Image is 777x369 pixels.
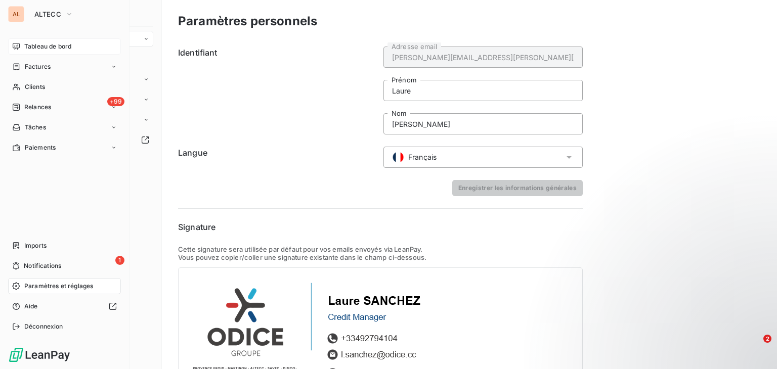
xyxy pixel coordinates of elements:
span: Tableau de bord [24,42,71,51]
p: Vous pouvez copier/coller une signature existante dans le champ ci-dessous. [178,253,583,261]
h3: Paramètres personnels [178,12,317,30]
input: placeholder [383,47,583,68]
span: +99 [107,97,124,106]
span: ALTECC [34,10,61,18]
span: Déconnexion [24,322,63,331]
span: 2 [763,335,771,343]
h6: Identifiant [178,47,377,134]
h6: Langue [178,147,377,168]
span: Paramètres et réglages [24,282,93,291]
a: Aide [8,298,121,314]
span: 1 [115,256,124,265]
h6: Signature [178,221,583,233]
iframe: Intercom live chat [743,335,767,359]
span: Imports [24,241,47,250]
span: Clients [25,82,45,91]
span: Factures [25,62,51,71]
span: Français [408,152,437,162]
button: Enregistrer les informations générales [452,180,583,196]
span: Paiements [25,143,56,152]
img: Logo LeanPay [8,347,71,363]
span: Aide [24,302,38,311]
input: placeholder [383,80,583,101]
span: Notifications [24,261,61,270]
p: Cette signature sera utilisée par défaut pour vos emails envoyés via LeanPay. [178,245,583,253]
span: Tâches [25,123,46,132]
input: placeholder [383,113,583,134]
iframe: Intercom notifications message [575,271,777,342]
span: Relances [24,103,51,112]
div: AL [8,6,24,22]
